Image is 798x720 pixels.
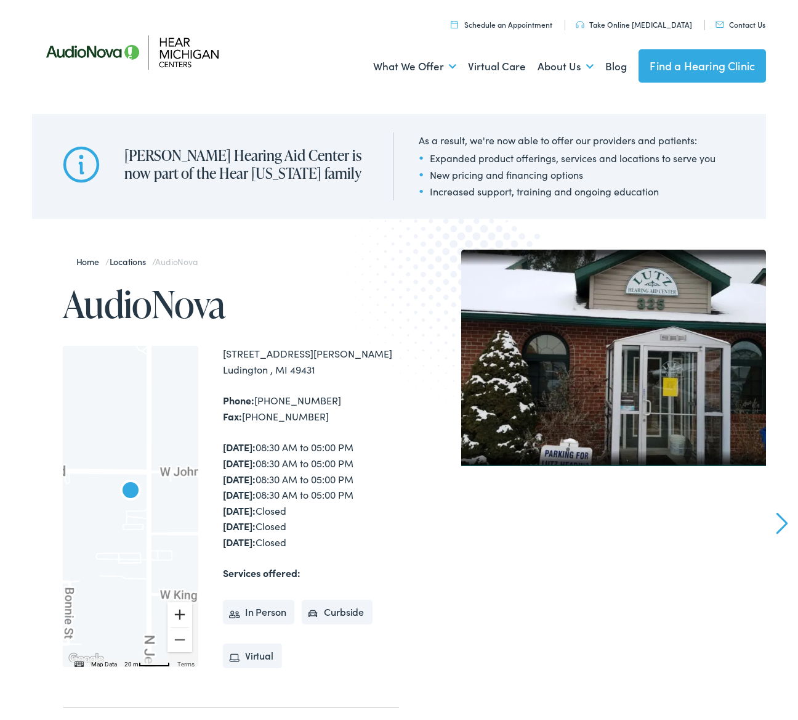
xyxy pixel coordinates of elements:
img: utility icon [715,22,724,28]
a: Find a Hearing Clinic [639,49,766,83]
button: Zoom out [167,628,192,652]
strong: Services offered: [223,566,300,579]
a: Locations [110,255,152,268]
strong: Fax: [223,409,242,423]
a: Next [776,512,788,534]
strong: [DATE]: [223,472,256,486]
button: Map scale: 20 m per 47 pixels [121,658,174,667]
a: Contact Us [715,19,765,30]
a: Terms (opens in new tab) [177,661,195,668]
img: utility icon [451,20,458,28]
strong: [DATE]: [223,440,256,454]
button: Map Data [91,660,117,669]
span: 20 m [124,661,139,668]
li: New pricing and financing options [419,167,715,182]
a: Home [76,255,105,268]
li: Expanded product offerings, services and locations to serve you [419,150,715,165]
strong: [DATE]: [223,504,256,517]
h2: [PERSON_NAME] Hearing Aid Center is now part of the Hear [US_STATE] family [124,147,369,182]
img: Google [66,651,107,667]
strong: [DATE]: [223,488,256,501]
div: 08:30 AM to 05:00 PM 08:30 AM to 05:00 PM 08:30 AM to 05:00 PM 08:30 AM to 05:00 PM Closed Closed... [223,440,399,550]
a: What We Offer [373,44,456,89]
div: As a result, we're now able to offer our providers and patients: [419,133,715,147]
strong: [DATE]: [223,519,256,533]
li: In Person [223,600,295,624]
div: [STREET_ADDRESS][PERSON_NAME] Ludington , MI 49431 [223,346,399,377]
a: Schedule an Appointment [451,19,552,30]
span: / / [76,255,198,268]
a: Open this area in Google Maps (opens a new window) [66,651,107,667]
li: Increased support, training and ongoing education [419,184,715,198]
span: AudioNova [155,255,197,268]
strong: [DATE]: [223,456,256,470]
li: Curbside [302,600,373,624]
button: Keyboard shortcuts [75,660,83,669]
div: [PHONE_NUMBER] [PHONE_NUMBER] [223,393,399,424]
li: Virtual [223,644,282,668]
div: AudioNova [116,477,145,507]
a: Virtual Care [468,44,526,89]
a: Blog [605,44,627,89]
strong: [DATE]: [223,535,256,549]
a: About Us [538,44,594,89]
strong: Phone: [223,393,254,407]
a: Take Online [MEDICAL_DATA] [576,19,692,30]
h1: AudioNova [63,284,399,324]
img: utility icon [576,21,584,28]
button: Zoom in [167,602,192,627]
